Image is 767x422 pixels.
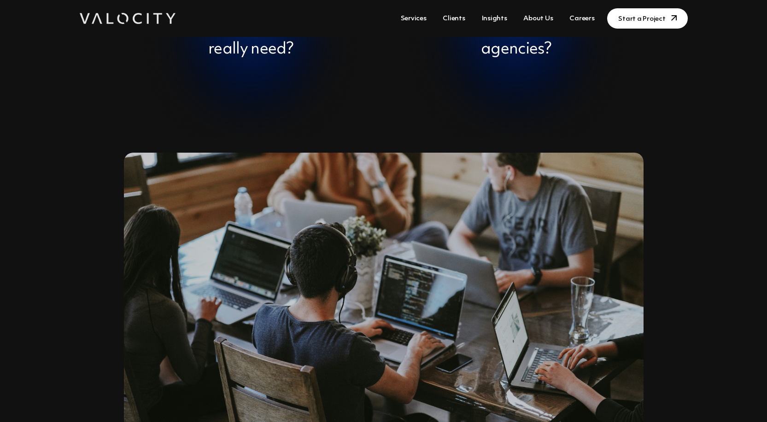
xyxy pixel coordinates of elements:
[389,20,644,59] h4: What frustrates clients about agencies?
[397,10,430,27] a: Services
[478,10,511,27] a: Insights
[607,8,687,29] a: Start a Project
[520,10,556,27] a: About Us
[80,13,176,24] img: Valocity Digital
[439,10,468,27] a: Clients
[179,20,323,59] h4: What do our clients really need?
[566,10,598,27] a: Careers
